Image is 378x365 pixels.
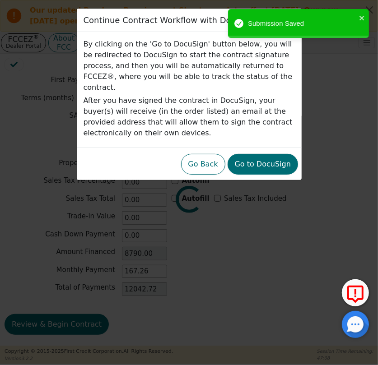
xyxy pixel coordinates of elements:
[359,13,365,23] button: close
[84,95,295,139] p: After you have signed the contract in DocuSign, your buyer(s) will receive (in the order listed) ...
[248,18,356,29] div: Submission Saved
[84,15,259,25] h3: Continue Contract Workflow with DocuSign
[342,279,369,306] button: Report Error to FCC
[84,39,295,93] p: By clicking on the 'Go to DocuSign' button below, you will be redirected to DocuSign to start the...
[181,154,225,175] button: Go Back
[228,154,298,175] button: Go to DocuSign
